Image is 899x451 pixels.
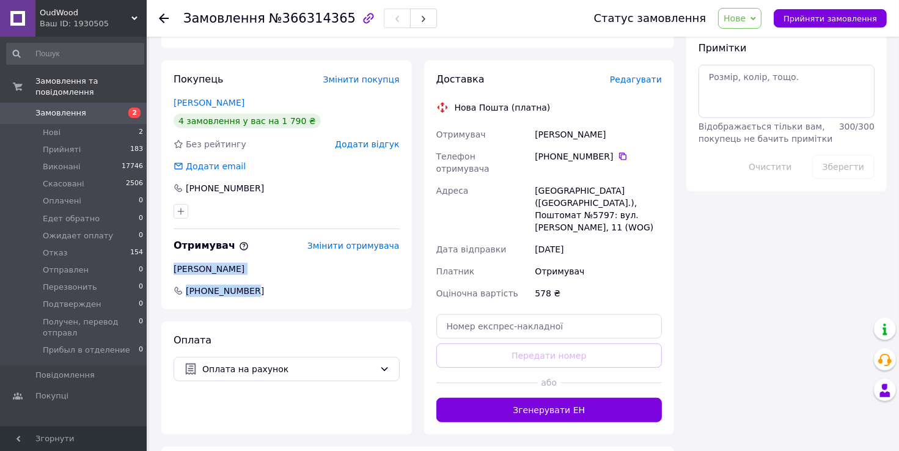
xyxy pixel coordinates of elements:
span: Оплата на рахунок [202,362,375,376]
div: Повернутися назад [159,12,169,24]
span: Дата відправки [436,244,507,254]
span: Адреса [436,186,469,196]
span: Покупці [35,391,68,402]
button: Прийняти замовлення [774,9,887,28]
span: 2 [128,108,141,118]
span: Отримувач [174,240,249,251]
span: 154 [130,248,143,258]
div: Ваш ID: 1930505 [40,18,147,29]
div: Статус замовлення [594,12,706,24]
span: 2506 [126,178,143,189]
span: Змінити отримувача [307,241,400,251]
span: Прийняти замовлення [783,14,877,23]
div: [PHONE_NUMBER] [535,150,662,163]
span: Без рейтингу [186,139,246,149]
div: [PERSON_NAME] [532,123,664,145]
span: Подтвержден [43,299,101,310]
span: Скасовані [43,178,84,189]
span: Редагувати [610,75,662,84]
span: 0 [139,345,143,356]
span: 0 [139,299,143,310]
span: 0 [139,282,143,293]
span: 17746 [122,161,143,172]
span: Виконані [43,161,81,172]
span: Змінити покупця [323,75,400,84]
span: Телефон отримувача [436,152,490,174]
span: Отримувач [436,130,486,139]
span: Едет обратно [43,213,100,224]
span: 0 [139,213,143,224]
div: [DATE] [532,238,664,260]
div: 4 замовлення у вас на 1 790 ₴ [174,114,321,128]
div: Нова Пошта (платна) [452,101,554,114]
span: 300 / 300 [839,122,875,131]
span: Замовлення [35,108,86,119]
input: Номер експрес-накладної [436,314,662,339]
span: Замовлення та повідомлення [35,76,147,98]
span: Оціночна вартість [436,288,518,298]
span: Повідомлення [35,370,95,381]
span: 0 [139,196,143,207]
div: [PHONE_NUMBER] [185,182,265,194]
button: Згенерувати ЕН [436,398,662,422]
span: 0 [139,265,143,276]
div: 578 ₴ [532,282,664,304]
span: Ожидает оплату [43,230,113,241]
span: Прибыл в отделение [43,345,130,356]
span: Нові [43,127,61,138]
div: Отримувач [532,260,664,282]
div: Додати email [185,160,247,172]
span: Прийняті [43,144,81,155]
div: [GEOGRAPHIC_DATA] ([GEOGRAPHIC_DATA].), Поштомат №5797: вул. [PERSON_NAME], 11 (WOG) [532,180,664,238]
span: Перезвонить [43,282,97,293]
span: Додати відгук [335,139,399,149]
span: або [538,376,560,389]
span: Оплачені [43,196,81,207]
span: Оплата [174,334,211,346]
a: [PERSON_NAME] [174,98,244,108]
span: 2 [139,127,143,138]
span: Получен, перевод отправл [43,317,139,339]
span: Доставка [436,73,485,85]
span: Примітки [699,42,746,54]
span: Замовлення [183,11,265,26]
span: Покупець [174,73,224,85]
span: Отправлен [43,265,89,276]
span: №366314365 [269,11,356,26]
span: Платник [436,266,475,276]
span: [PHONE_NUMBER] [185,285,265,297]
span: OudWood [40,7,131,18]
div: [PERSON_NAME] [174,263,400,275]
span: Отказ [43,248,68,258]
span: 183 [130,144,143,155]
div: Додати email [172,160,247,172]
span: Нове [724,13,746,23]
span: 0 [139,230,143,241]
input: Пошук [6,43,144,65]
span: Відображається тільки вам, покупець не бачить примітки [699,122,832,144]
span: 0 [139,317,143,339]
